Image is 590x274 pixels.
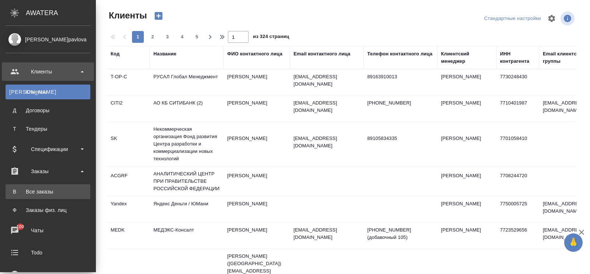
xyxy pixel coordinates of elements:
div: Тендеры [9,125,87,133]
td: [PERSON_NAME] [223,223,290,249]
div: Todo [6,247,90,258]
a: 100Чаты [2,221,94,240]
p: 89105834335 [367,135,434,142]
td: 7750005725 [496,196,539,222]
td: [PERSON_NAME] [437,168,496,194]
td: CITI2 [107,96,150,121]
div: Клиентский менеджер [441,50,493,65]
td: MEDK [107,223,150,249]
span: Посмотреть информацию [560,11,576,25]
button: 🙏 [564,233,583,252]
td: [PERSON_NAME] [223,168,290,194]
span: 100 [12,223,29,230]
span: 🙏 [567,235,580,250]
td: [PERSON_NAME] [437,196,496,222]
div: Телефон контактного лица [367,50,433,58]
td: 7730248430 [496,69,539,95]
span: 5 [191,33,203,41]
button: 5 [191,31,203,43]
p: 89163910013 [367,73,434,81]
div: Договоры [9,107,87,114]
td: 7701058410 [496,131,539,157]
td: SK [107,131,150,157]
div: Заказы физ. лиц [9,206,87,214]
a: Todo [2,243,94,262]
button: Создать [150,10,167,22]
div: Спецификации [6,144,90,155]
span: Клиенты [107,10,147,21]
span: 2 [147,33,159,41]
td: [PERSON_NAME] [437,131,496,157]
span: из 324 страниц [253,32,289,43]
td: Некоммерческая организация Фонд развития Центра разработки и коммерциализации новых технологий [150,122,223,166]
div: Код [111,50,119,58]
td: 7708244720 [496,168,539,194]
div: ФИО контактного лица [227,50,282,58]
td: АО КБ СИТИБАНК (2) [150,96,223,121]
div: Чаты [6,225,90,236]
td: [PERSON_NAME] [437,69,496,95]
div: Email контактного лица [294,50,350,58]
div: Клиенты [9,88,87,96]
td: РУСАЛ Глобал Менеджмент [150,69,223,95]
div: Клиенты [6,66,90,77]
p: [EMAIL_ADDRESS][DOMAIN_NAME] [294,99,360,114]
span: Настроить таблицу [543,10,560,27]
p: [PHONE_NUMBER] [367,99,434,107]
td: [PERSON_NAME] [223,131,290,157]
td: 7723529656 [496,223,539,249]
p: [EMAIL_ADDRESS][DOMAIN_NAME] [294,226,360,241]
td: Яндекс Деньги / ЮМани [150,196,223,222]
p: [PHONE_NUMBER] (добавочный 105) [367,226,434,241]
a: ВВсе заказы [6,184,90,199]
p: [EMAIL_ADDRESS][DOMAIN_NAME] [294,135,360,150]
span: 4 [176,33,188,41]
span: 3 [162,33,173,41]
td: T-OP-C [107,69,150,95]
a: ДДоговоры [6,103,90,118]
div: Название [153,50,176,58]
td: ACGRF [107,168,150,194]
td: АНАЛИТИЧЕСКИЙ ЦЕНТР ПРИ ПРАВИТЕЛЬСТВЕ РОССИЙСКОЙ ФЕДЕРАЦИИ [150,167,223,196]
div: Все заказы [9,188,87,195]
td: [PERSON_NAME] [223,196,290,222]
button: 2 [147,31,159,43]
td: 7710401987 [496,96,539,121]
a: [PERSON_NAME]Клиенты [6,85,90,99]
div: [PERSON_NAME]pavlova [6,35,90,44]
td: [PERSON_NAME] [437,96,496,121]
div: Заказы [6,166,90,177]
div: AWATERA [26,6,96,20]
p: [EMAIL_ADDRESS][DOMAIN_NAME] [294,73,360,88]
td: МЕДЭКС-Консалт [150,223,223,249]
a: ТТендеры [6,121,90,136]
td: [PERSON_NAME] [437,223,496,249]
td: Yandex [107,196,150,222]
a: ФЗаказы физ. лиц [6,203,90,218]
div: split button [482,13,543,24]
button: 4 [176,31,188,43]
div: ИНН контрагента [500,50,535,65]
button: 3 [162,31,173,43]
td: [PERSON_NAME] [223,96,290,121]
td: [PERSON_NAME] [223,69,290,95]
